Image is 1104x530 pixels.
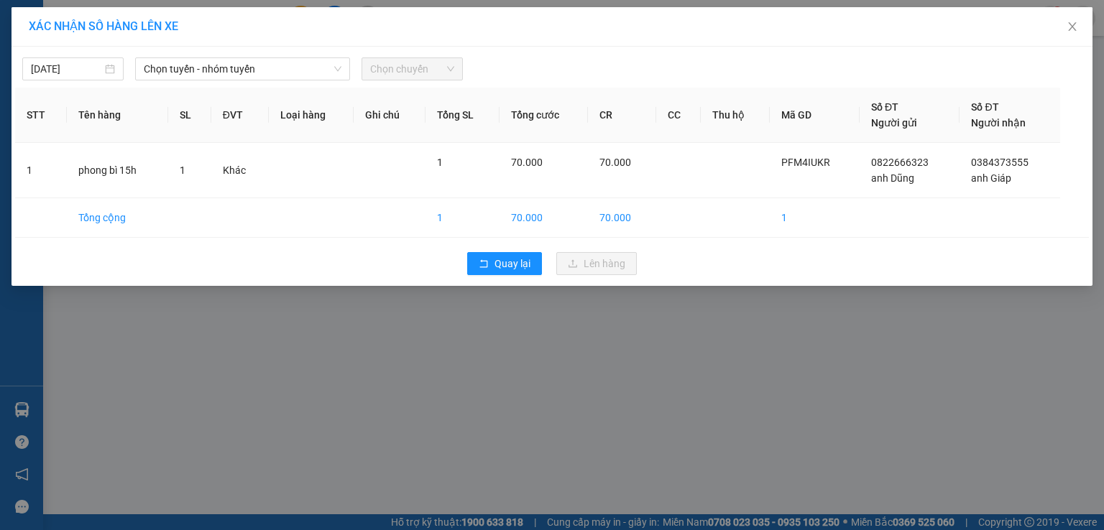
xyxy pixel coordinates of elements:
[15,143,67,198] td: 1
[211,143,269,198] td: Khác
[871,101,898,113] span: Số ĐT
[437,157,443,168] span: 1
[269,88,354,143] th: Loại hàng
[370,58,454,80] span: Chọn chuyến
[354,88,425,143] th: Ghi chú
[211,88,269,143] th: ĐVT
[871,172,914,184] span: anh Dũng
[1052,7,1092,47] button: Close
[971,157,1029,168] span: 0384373555
[67,198,168,238] td: Tổng cộng
[500,198,588,238] td: 70.000
[500,88,588,143] th: Tổng cước
[29,19,178,33] span: XÁC NHẬN SỐ HÀNG LÊN XE
[333,65,342,73] span: down
[971,172,1011,184] span: anh Giáp
[425,198,500,238] td: 1
[144,58,341,80] span: Chọn tuyến - nhóm tuyến
[656,88,701,143] th: CC
[425,88,500,143] th: Tổng SL
[770,88,860,143] th: Mã GD
[770,198,860,238] td: 1
[511,157,543,168] span: 70.000
[871,117,917,129] span: Người gửi
[588,88,656,143] th: CR
[871,157,929,168] span: 0822666323
[588,198,656,238] td: 70.000
[467,252,542,275] button: rollbackQuay lại
[15,88,67,143] th: STT
[1067,21,1078,32] span: close
[168,88,211,143] th: SL
[67,143,168,198] td: phong bì 15h
[479,259,489,270] span: rollback
[180,164,185,176] span: 1
[67,88,168,143] th: Tên hàng
[701,88,770,143] th: Thu hộ
[31,61,102,77] input: 11/09/2025
[599,157,631,168] span: 70.000
[781,157,830,168] span: PFM4IUKR
[494,256,530,271] span: Quay lại
[971,101,998,113] span: Số ĐT
[971,117,1026,129] span: Người nhận
[556,252,637,275] button: uploadLên hàng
